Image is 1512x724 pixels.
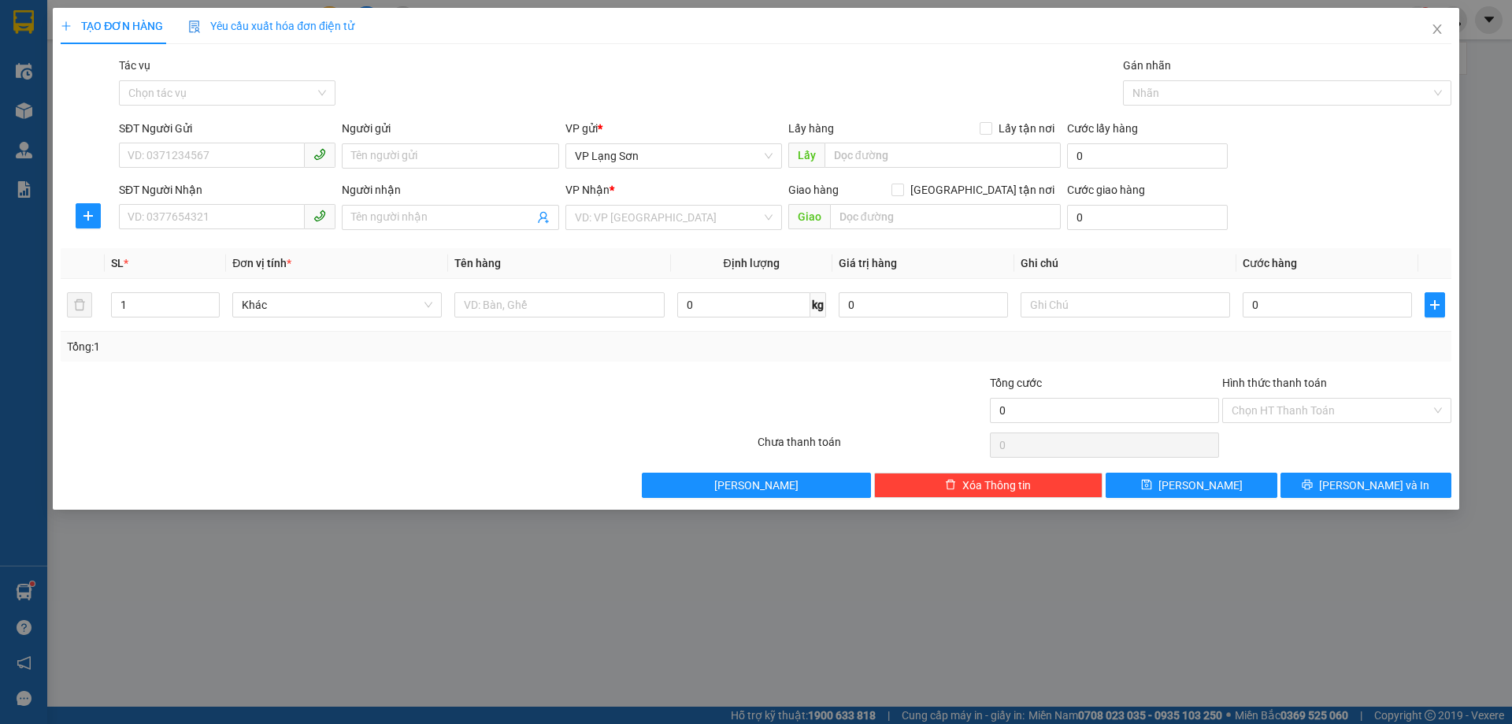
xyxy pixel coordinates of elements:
[788,122,834,135] span: Lấy hàng
[810,292,826,317] span: kg
[1319,477,1429,494] span: [PERSON_NAME] và In
[825,143,1061,168] input: Dọc đường
[945,479,956,492] span: delete
[76,203,101,228] button: plus
[67,338,584,355] div: Tổng: 1
[756,433,988,461] div: Chưa thanh toán
[188,20,201,33] img: icon
[788,204,830,229] span: Giao
[76,210,100,222] span: plus
[188,20,354,32] span: Yêu cầu xuất hóa đơn điện tử
[119,181,335,199] div: SĐT Người Nhận
[242,293,432,317] span: Khác
[839,257,897,269] span: Giá trị hàng
[1415,8,1459,52] button: Close
[1243,257,1297,269] span: Cước hàng
[1280,473,1451,498] button: printer[PERSON_NAME] và In
[111,257,124,269] span: SL
[642,473,871,498] button: [PERSON_NAME]
[839,292,1008,317] input: 0
[1067,122,1138,135] label: Cước lấy hàng
[1021,292,1230,317] input: Ghi Chú
[788,143,825,168] span: Lấy
[992,120,1061,137] span: Lấy tận nơi
[67,292,92,317] button: delete
[119,120,335,137] div: SĐT Người Gửi
[342,120,558,137] div: Người gửi
[1067,143,1228,169] input: Cước lấy hàng
[714,477,799,494] span: [PERSON_NAME]
[454,257,501,269] span: Tên hàng
[874,473,1103,498] button: deleteXóa Thông tin
[232,257,291,269] span: Đơn vị tính
[1302,479,1313,492] span: printer
[61,20,72,32] span: plus
[119,59,150,72] label: Tác vụ
[962,477,1031,494] span: Xóa Thông tin
[1222,377,1327,389] label: Hình thức thanh toán
[313,210,326,222] span: phone
[788,184,839,196] span: Giao hàng
[575,144,773,168] span: VP Lạng Sơn
[990,377,1042,389] span: Tổng cước
[724,257,780,269] span: Định lượng
[454,292,664,317] input: VD: Bàn, Ghế
[830,204,1061,229] input: Dọc đường
[1014,248,1236,279] th: Ghi chú
[904,181,1061,199] span: [GEOGRAPHIC_DATA] tận nơi
[565,120,782,137] div: VP gửi
[313,148,326,161] span: phone
[1067,205,1228,230] input: Cước giao hàng
[1425,299,1444,311] span: plus
[565,184,610,196] span: VP Nhận
[342,181,558,199] div: Người nhận
[1141,479,1152,492] span: save
[537,211,550,224] span: user-add
[61,20,163,32] span: TẠO ĐƠN HÀNG
[1067,184,1145,196] label: Cước giao hàng
[1123,59,1171,72] label: Gán nhãn
[1425,292,1445,317] button: plus
[1106,473,1277,498] button: save[PERSON_NAME]
[1431,23,1443,35] span: close
[1158,477,1243,494] span: [PERSON_NAME]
